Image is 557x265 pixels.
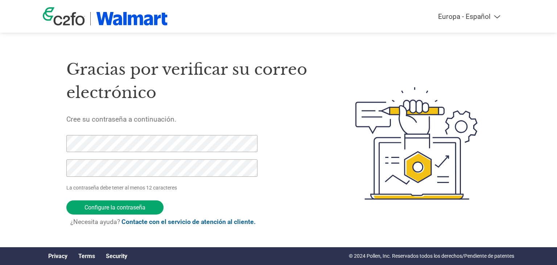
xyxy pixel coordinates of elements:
[106,253,127,260] a: Security
[66,58,321,105] h1: Gracias por verificar su correo electrónico
[78,253,95,260] a: Terms
[66,184,260,192] p: La contraseña debe tener al menos 12 caracteres
[342,47,491,240] img: create-password
[43,7,85,25] img: c2fo logo
[66,115,321,123] h5: Cree su contraseña a continuación.
[48,253,67,260] a: Privacy
[66,200,164,215] input: Configure la contraseña
[349,252,514,260] p: © 2024 Pollen, Inc. Reservados todos los derechos/Pendiente de patentes
[96,12,168,25] img: Walmart
[121,218,256,225] a: Contacte con el servicio de atención al cliente.
[70,218,256,225] span: ¿Necesita ayuda?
